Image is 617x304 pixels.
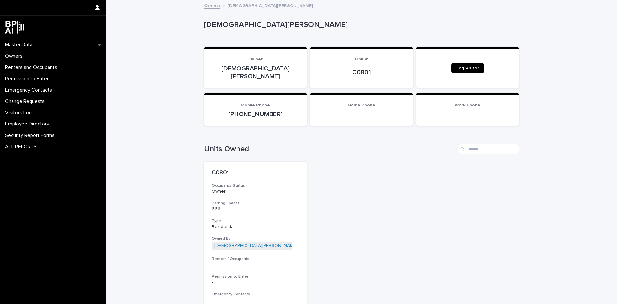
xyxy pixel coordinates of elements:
p: [DEMOGRAPHIC_DATA][PERSON_NAME] [228,2,313,9]
p: Owners [3,53,28,59]
p: Visitors Log [3,110,37,116]
p: Residential [212,224,299,230]
span: Unit # [355,57,368,61]
h3: Permission to Enter [212,274,299,279]
p: Renters and Occupants [3,64,62,70]
p: Master Data [3,42,38,48]
p: Security Report Forms [3,133,60,139]
p: - [212,262,299,268]
p: [DEMOGRAPHIC_DATA][PERSON_NAME] [204,20,516,30]
span: Home Phone [348,103,375,107]
a: Owners [204,1,220,9]
span: Work Phone [455,103,480,107]
h3: Parking Spaces [212,201,299,206]
p: - [212,280,299,285]
p: Employee Directory [3,121,54,127]
p: C0801 [318,69,405,76]
p: Change Requests [3,98,50,105]
p: 666 [212,207,299,212]
p: Owner [212,189,299,194]
input: Search [458,144,519,154]
img: dwgmcNfxSF6WIOOXiGgu [5,21,24,34]
p: C0801 [212,170,299,177]
a: [PHONE_NUMBER] [228,111,282,117]
p: - [212,298,299,303]
h3: Type [212,218,299,224]
h3: Emergency Contacts [212,292,299,297]
a: [DEMOGRAPHIC_DATA][PERSON_NAME] [214,243,297,249]
span: Mobile Phone [241,103,270,107]
h3: Renters / Occupants [212,256,299,262]
span: Log Visitor [456,66,479,70]
p: [DEMOGRAPHIC_DATA][PERSON_NAME] [212,65,299,80]
p: Permission to Enter [3,76,54,82]
h3: Owned By [212,236,299,241]
p: Emergency Contacts [3,87,57,93]
h1: Units Owned [204,144,455,154]
h3: Occupancy Status [212,183,299,188]
span: Owner [248,57,263,61]
a: Log Visitor [451,63,484,73]
p: ALL REPORTS [3,144,42,150]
